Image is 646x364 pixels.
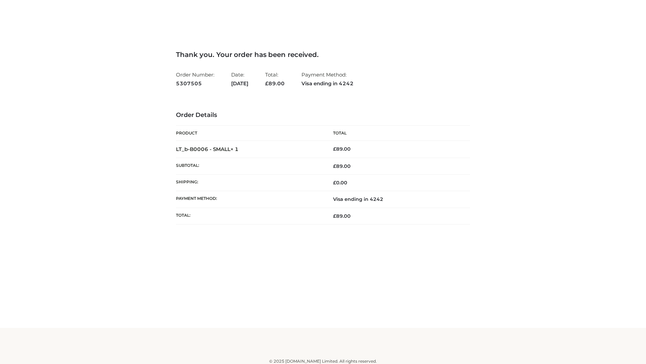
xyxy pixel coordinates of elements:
span: £ [265,80,268,87]
td: Visa ending in 4242 [323,191,470,208]
h3: Thank you. Your order has been received. [176,51,470,59]
span: £ [333,180,336,186]
li: Total: [265,69,285,89]
strong: [DATE] [231,79,248,88]
li: Payment Method: [301,69,354,89]
span: 89.00 [333,213,351,219]
th: Total: [176,208,323,224]
th: Total [323,126,470,141]
strong: LT_b-B0006 - SMALL [176,146,239,152]
span: 89.00 [265,80,285,87]
span: £ [333,163,336,169]
li: Date: [231,69,248,89]
span: £ [333,146,336,152]
strong: 5307505 [176,79,214,88]
li: Order Number: [176,69,214,89]
strong: × 1 [230,146,239,152]
th: Subtotal: [176,158,323,174]
strong: Visa ending in 4242 [301,79,354,88]
h3: Order Details [176,112,470,119]
bdi: 0.00 [333,180,347,186]
th: Product [176,126,323,141]
span: 89.00 [333,163,351,169]
bdi: 89.00 [333,146,351,152]
span: £ [333,213,336,219]
th: Shipping: [176,175,323,191]
th: Payment method: [176,191,323,208]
